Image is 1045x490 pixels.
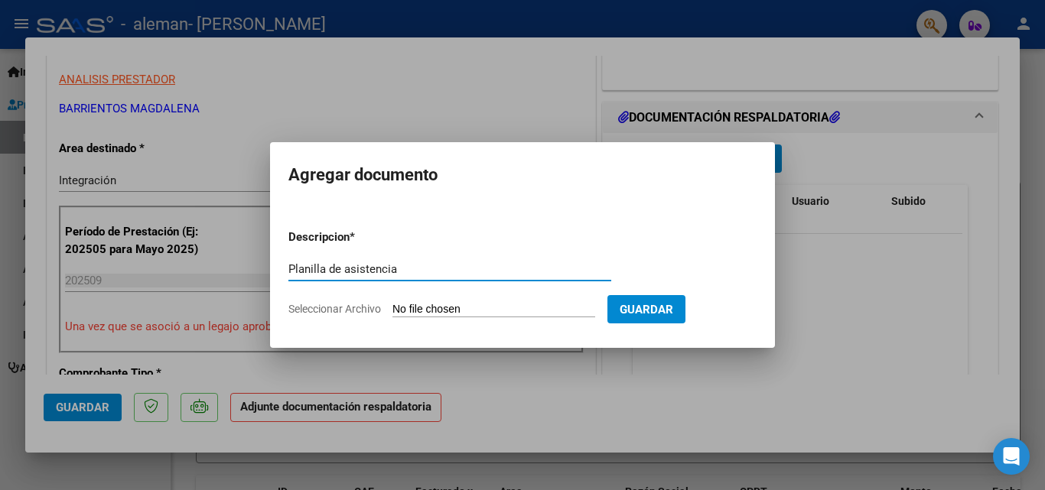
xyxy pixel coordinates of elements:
[620,303,673,316] span: Guardar
[288,303,381,315] span: Seleccionar Archivo
[288,161,757,190] h2: Agregar documento
[288,229,429,246] p: Descripcion
[607,295,685,323] button: Guardar
[993,438,1030,475] div: Open Intercom Messenger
